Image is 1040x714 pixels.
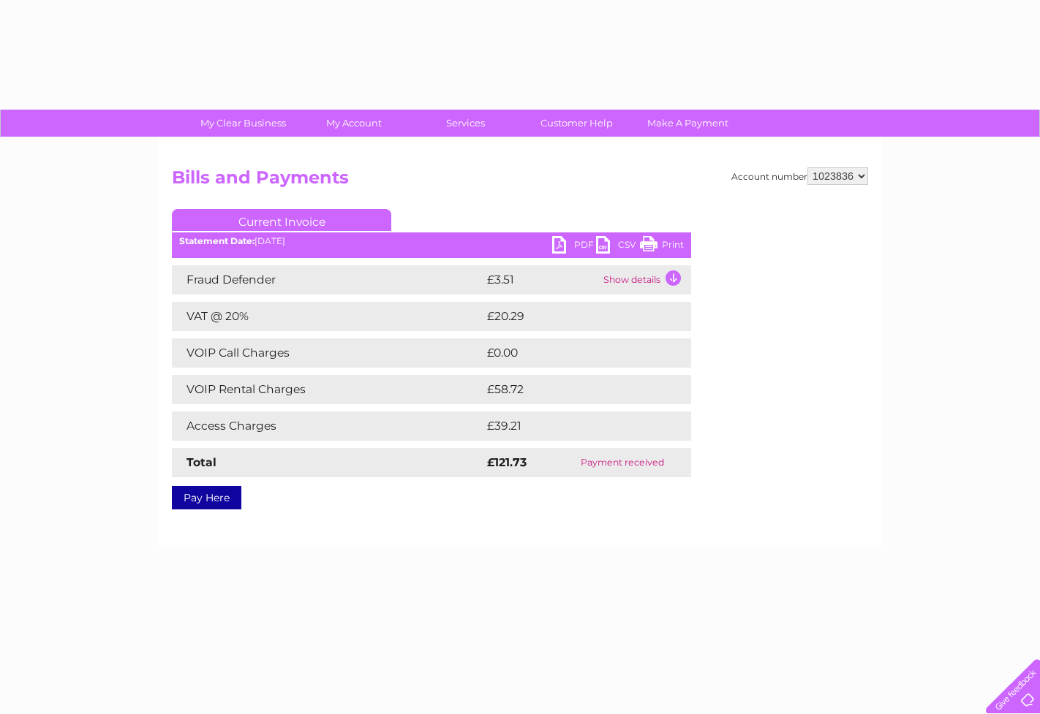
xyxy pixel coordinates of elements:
td: £58.72 [483,375,661,404]
td: VOIP Rental Charges [172,375,483,404]
td: £0.00 [483,338,657,368]
td: VOIP Call Charges [172,338,483,368]
a: Customer Help [516,110,637,137]
a: Current Invoice [172,209,391,231]
td: Show details [600,265,691,295]
a: Print [640,236,684,257]
strong: Total [186,455,216,469]
a: Services [405,110,526,137]
a: PDF [552,236,596,257]
strong: £121.73 [487,455,527,469]
a: CSV [596,236,640,257]
td: Fraud Defender [172,265,483,295]
div: [DATE] [172,236,691,246]
td: £3.51 [483,265,600,295]
h2: Bills and Payments [172,167,868,195]
td: Payment received [554,448,691,477]
b: Statement Date: [179,235,255,246]
td: Access Charges [172,411,483,441]
a: My Account [294,110,415,137]
div: Account number [731,167,868,185]
td: VAT @ 20% [172,302,483,331]
td: £20.29 [483,302,662,331]
td: £39.21 [483,411,660,441]
a: Pay Here [172,486,241,509]
a: My Clear Business [183,110,304,137]
a: Make A Payment [628,110,748,137]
